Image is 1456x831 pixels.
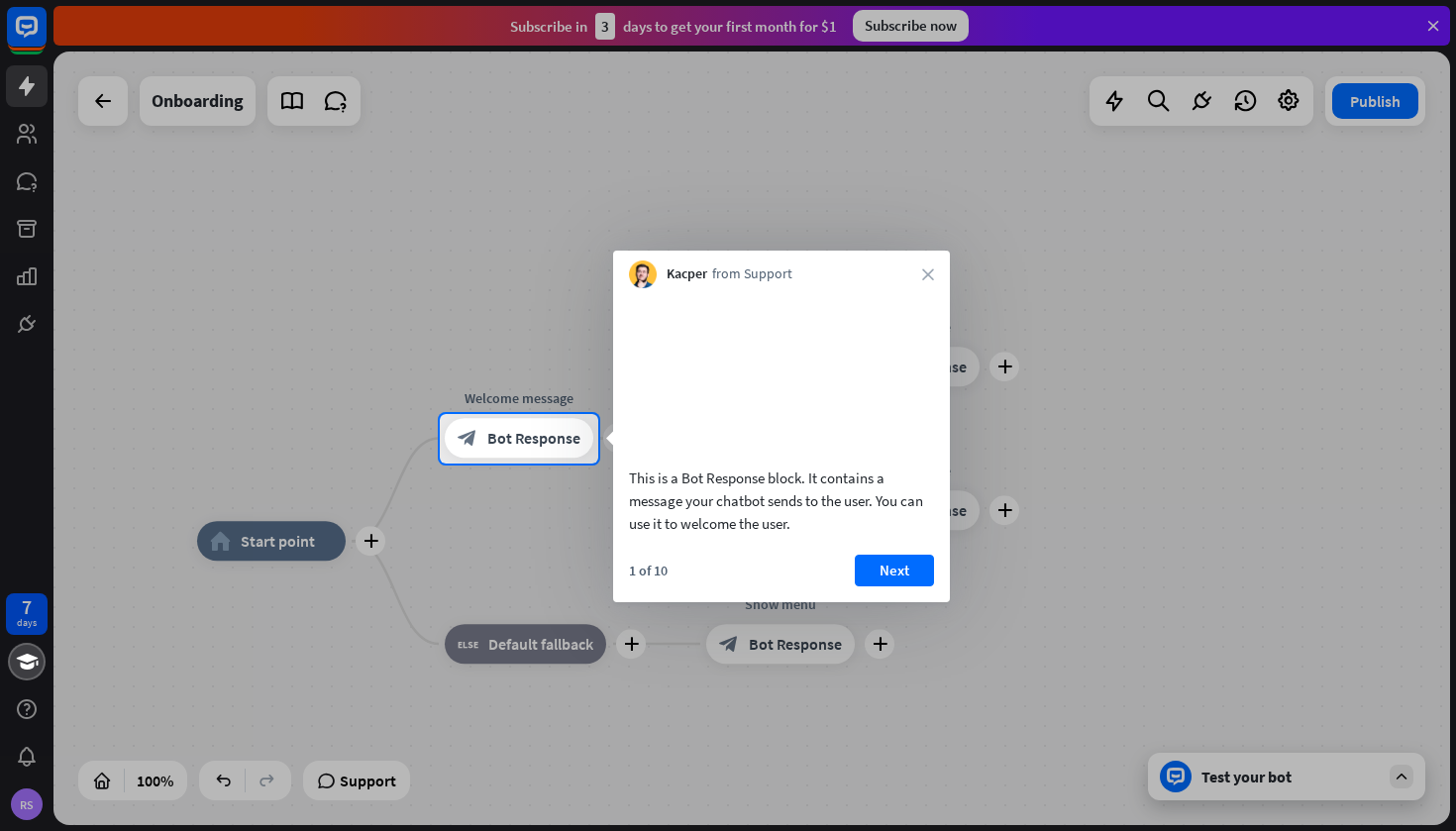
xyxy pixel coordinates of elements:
[712,264,792,284] span: from Support
[667,264,707,284] span: Kacper
[855,555,934,586] button: Next
[16,8,75,67] button: Open LiveChat chat widget
[629,467,934,535] div: This is a Bot Response block. It contains a message your chatbot sends to the user. You can use i...
[487,429,580,449] span: Bot Response
[922,268,934,280] i: close
[458,429,477,449] i: block_bot_response
[629,562,668,579] div: 1 of 10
